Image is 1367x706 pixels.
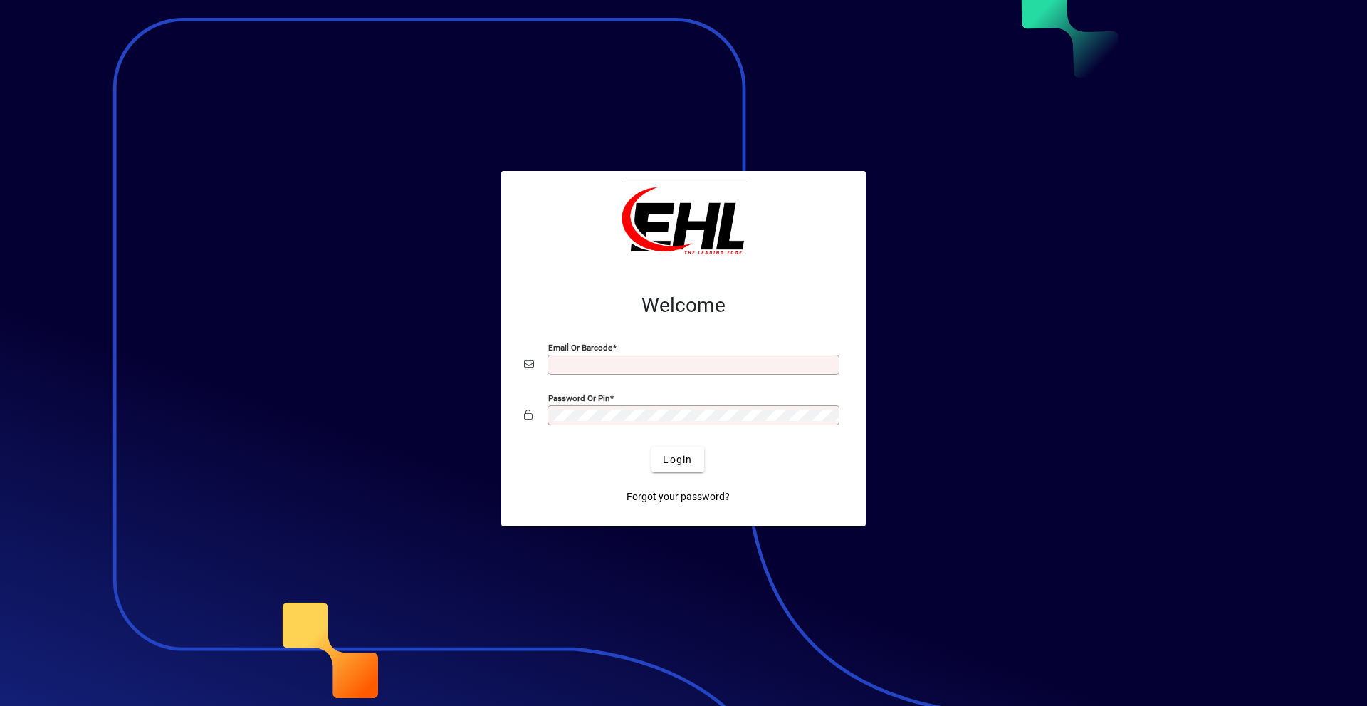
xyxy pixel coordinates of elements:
span: Login [663,452,692,467]
button: Login [651,447,703,472]
a: Forgot your password? [621,484,735,509]
h2: Welcome [524,294,843,318]
mat-label: Password or Pin [548,393,609,403]
span: Forgot your password? [627,489,730,504]
mat-label: Email or Barcode [548,343,612,353]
